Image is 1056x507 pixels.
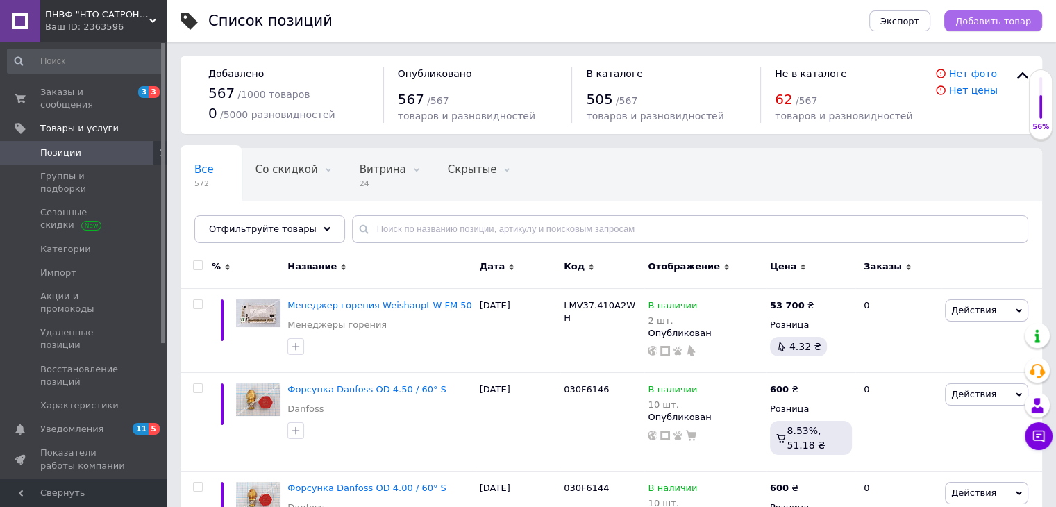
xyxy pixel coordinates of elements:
[586,91,612,108] span: 505
[855,373,941,472] div: 0
[398,68,472,79] span: Опубликовано
[770,482,798,494] div: ₴
[40,86,128,111] span: Заказы и сообщения
[448,163,497,176] span: Скрытые
[951,488,996,498] span: Действия
[775,110,912,122] span: товаров и разновидностей
[208,14,333,28] div: Список позиций
[40,170,128,195] span: Группы и подборки
[648,260,719,273] span: Отображение
[220,109,335,120] span: / 5000 разновидностей
[236,383,280,416] img: Форсунка Danfoss OD 4.50 / 60° S
[40,423,103,435] span: Уведомления
[770,384,789,394] b: 600
[40,326,128,351] span: Удаленные позиции
[770,300,805,310] b: 53 700
[40,290,128,315] span: Акции и промокоды
[7,49,164,74] input: Поиск
[480,260,505,273] span: Дата
[45,8,149,21] span: ПНВФ "НТО САТРОНІК"
[955,16,1031,26] span: Добавить товар
[770,403,852,415] div: Розница
[770,483,789,493] b: 600
[149,86,160,98] span: 3
[209,224,317,234] span: Отфильтруйте товары
[138,86,149,98] span: 3
[586,110,723,122] span: товаров и разновидностей
[40,206,128,231] span: Сезонные скидки
[648,483,697,497] span: В наличии
[40,122,119,135] span: Товары и услуги
[586,68,642,79] span: В каталоге
[287,319,387,331] a: Менеджеры горения
[951,305,996,315] span: Действия
[648,384,697,399] span: В наличии
[616,95,637,106] span: / 567
[287,403,324,415] a: Danfoss
[564,260,585,273] span: Код
[149,423,160,435] span: 5
[287,300,472,310] a: Менеджер горения Weishaupt W-FM 50
[208,105,217,122] span: 0
[40,243,91,256] span: Категории
[212,260,221,273] span: %
[944,10,1042,31] button: Добавить товар
[398,110,535,122] span: товаров и разновидностей
[770,260,797,273] span: Цена
[1025,422,1053,450] button: Чат с покупателем
[869,10,930,31] button: Экспорт
[287,483,446,493] a: Форсунка Danfoss OD 4.00 / 60° S
[194,216,289,228] span: Опубликованные
[770,383,798,396] div: ₴
[208,85,235,101] span: 567
[770,319,852,331] div: Розница
[951,389,996,399] span: Действия
[564,300,635,323] span: LMV37.410A2WH
[237,89,310,100] span: / 1000 товаров
[770,299,814,312] div: ₴
[775,68,847,79] span: Не в каталоге
[775,91,792,108] span: 62
[45,21,167,33] div: Ваш ID: 2363596
[360,178,406,189] span: 24
[360,163,406,176] span: Витрина
[133,423,149,435] span: 11
[287,260,337,273] span: Название
[949,68,997,79] a: Нет фото
[40,399,119,412] span: Характеристики
[427,95,449,106] span: / 567
[255,163,318,176] span: Со скидкой
[648,411,762,424] div: Опубликован
[648,300,697,315] span: В наличии
[864,260,902,273] span: Заказы
[855,288,941,373] div: 0
[40,447,128,472] span: Показатели работы компании
[40,147,81,159] span: Позиции
[787,425,825,450] span: 8.53%, 51.18 ₴
[194,178,214,189] span: 572
[648,327,762,340] div: Опубликован
[880,16,919,26] span: Экспорт
[287,384,446,394] a: Форсунка Danfoss OD 4.50 / 60° S
[949,85,998,96] a: Нет цены
[236,299,280,327] img: Менеджер горения Weishaupt W-FM 50
[789,341,821,352] span: 4.32 ₴
[648,399,697,410] div: 10 шт.
[648,315,697,326] div: 2 шт.
[40,267,76,279] span: Импорт
[352,215,1028,243] input: Поиск по названию позиции, артикулу и поисковым запросам
[796,95,817,106] span: / 567
[208,68,264,79] span: Добавлено
[398,91,424,108] span: 567
[194,163,214,176] span: Все
[564,483,609,493] span: 030F6144
[476,373,560,472] div: [DATE]
[476,288,560,373] div: [DATE]
[40,363,128,388] span: Восстановление позиций
[564,384,609,394] span: 030F6146
[1030,122,1052,132] div: 56%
